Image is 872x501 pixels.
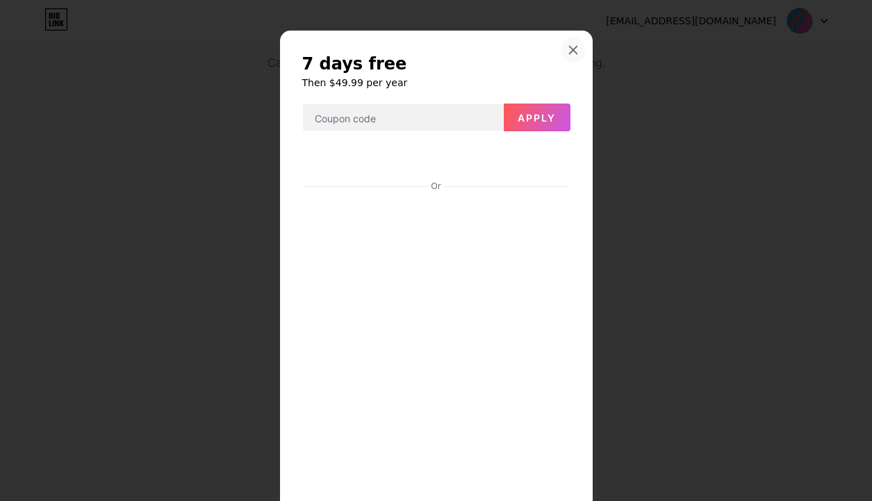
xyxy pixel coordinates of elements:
button: Apply [504,104,570,131]
span: 7 days free [302,53,407,75]
iframe: Secure payment input frame [303,143,570,176]
span: Apply [518,112,556,124]
iframe: Secure payment input frame [300,193,573,495]
div: Or [428,181,443,192]
input: Coupon code [303,104,503,132]
h6: Then $49.99 per year [302,76,570,90]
